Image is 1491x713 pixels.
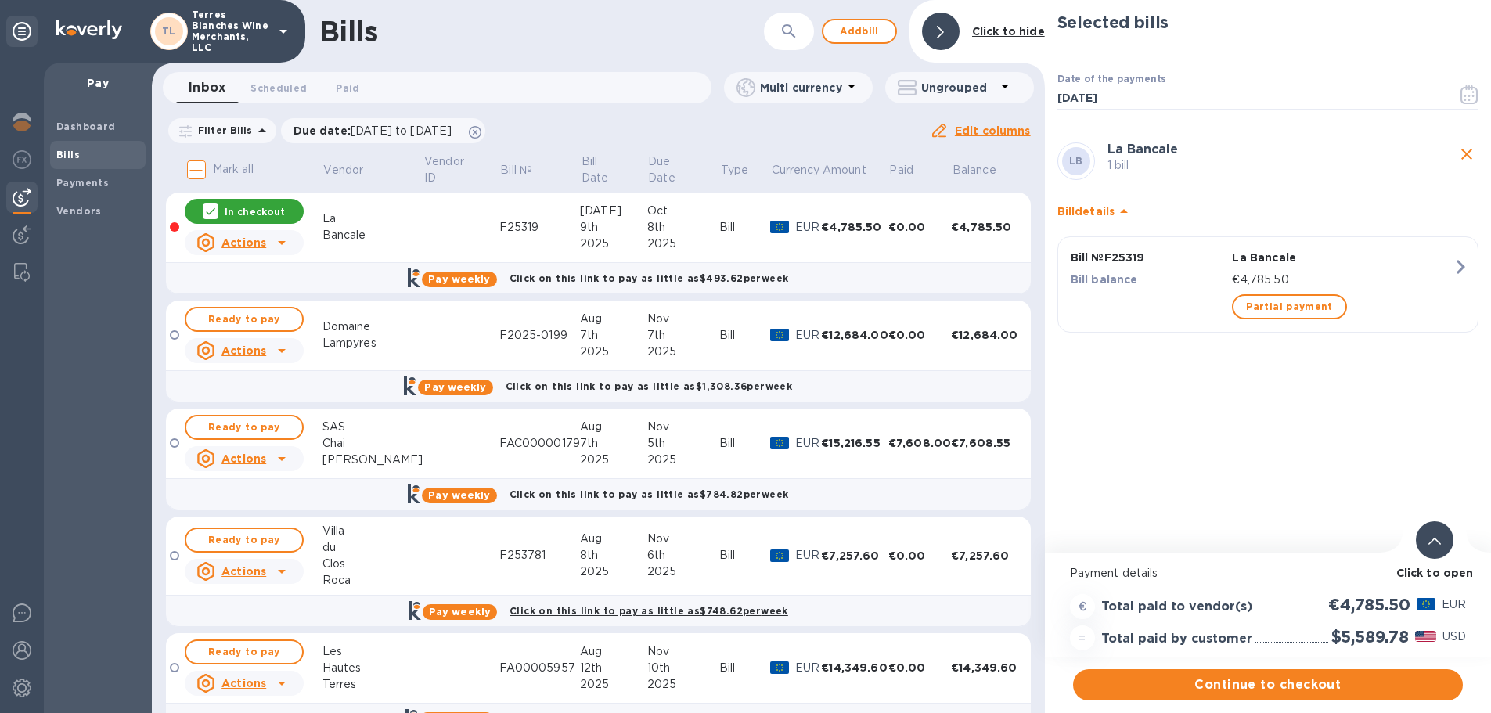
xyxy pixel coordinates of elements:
[1331,627,1409,646] h2: $5,589.78
[795,547,821,564] p: EUR
[889,162,934,178] span: Paid
[647,327,719,344] div: 7th
[647,344,719,360] div: 2025
[580,435,647,452] div: 7th
[510,272,789,284] b: Click on this link to pay as little as $493.62 per week
[580,327,647,344] div: 7th
[1057,13,1478,32] h2: Selected bills
[821,435,888,451] div: €15,216.55
[424,381,486,393] b: Pay weekly
[647,219,719,236] div: 8th
[823,162,866,178] p: Amount
[953,162,996,178] p: Balance
[647,419,719,435] div: Nov
[162,25,176,37] b: TL
[1107,157,1455,174] p: 1 bill
[225,205,285,218] p: In checkout
[719,660,770,676] div: Bill
[888,435,951,451] div: €7,608.00
[795,660,821,676] p: EUR
[647,547,719,564] div: 6th
[351,124,452,137] span: [DATE] to [DATE]
[795,435,821,452] p: EUR
[56,149,80,160] b: Bills
[322,419,423,435] div: SAS
[1107,142,1178,157] b: La Bancale
[951,219,1018,235] div: €4,785.50
[499,327,580,344] div: F2025-0199
[6,16,38,47] div: Unpin categories
[1079,600,1086,613] strong: €
[1396,567,1474,579] b: Click to open
[580,531,647,547] div: Aug
[499,219,580,236] div: F25319
[951,435,1018,451] div: €7,608.55
[580,203,647,219] div: [DATE]
[647,643,719,660] div: Nov
[647,531,719,547] div: Nov
[580,676,647,693] div: 2025
[199,418,290,437] span: Ready to pay
[1071,250,1226,265] p: Bill № F25319
[955,124,1031,137] u: Edit columns
[322,539,423,556] div: du
[1086,675,1450,694] span: Continue to checkout
[192,124,253,137] p: Filter Bills
[1232,250,1453,265] p: La Bancale
[647,564,719,580] div: 2025
[322,660,423,676] div: Hautes
[580,547,647,564] div: 8th
[1057,75,1165,85] label: Date of the payments
[719,327,770,344] div: Bill
[185,528,304,553] button: Ready to pay
[424,153,498,186] span: Vendor ID
[56,75,139,91] p: Pay
[1442,628,1466,645] p: USD
[821,219,888,235] div: €4,785.50
[1246,297,1332,316] span: Partial payment
[582,153,646,186] span: Bill Date
[424,153,477,186] p: Vendor ID
[56,121,116,132] b: Dashboard
[322,643,423,660] div: Les
[1328,595,1410,614] h2: €4,785.50
[580,564,647,580] div: 2025
[322,452,423,468] div: [PERSON_NAME]
[13,150,31,169] img: Foreign exchange
[281,118,486,143] div: Due date:[DATE] to [DATE]
[951,548,1018,564] div: €7,257.60
[1070,565,1466,582] p: Payment details
[1101,600,1252,614] h3: Total paid to vendor(s)
[1057,236,1478,333] button: Bill №F25319La BancaleBill balance€4,785.50Partial payment
[772,162,820,178] p: Currency
[760,80,842,95] p: Multi currency
[580,236,647,252] div: 2025
[1101,632,1252,646] h3: Total paid by customer
[953,162,1017,178] span: Balance
[1057,186,1478,236] div: Billdetails
[580,452,647,468] div: 2025
[888,660,951,675] div: €0.00
[322,676,423,693] div: Terres
[1057,205,1115,218] b: Bill details
[580,660,647,676] div: 12th
[294,123,460,139] p: Due date :
[1071,272,1226,287] p: Bill balance
[221,452,266,465] u: Actions
[185,639,304,664] button: Ready to pay
[185,307,304,332] button: Ready to pay
[648,153,697,186] p: Due Date
[322,211,423,227] div: La
[951,327,1018,343] div: €12,684.00
[1442,596,1466,613] p: EUR
[221,236,266,249] u: Actions
[822,19,897,44] button: Addbill
[510,605,788,617] b: Click on this link to pay as little as $748.62 per week
[499,435,580,452] div: FAC00000179
[499,660,580,676] div: FA00005957
[648,153,718,186] span: Due Date
[821,548,888,564] div: €7,257.60
[647,203,719,219] div: Oct
[322,556,423,572] div: Clos
[1073,669,1463,700] button: Continue to checkout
